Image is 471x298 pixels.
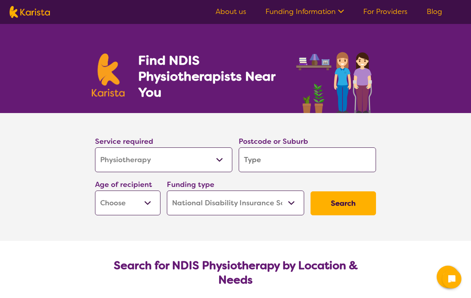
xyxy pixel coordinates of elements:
[427,7,442,16] a: Blog
[10,6,50,18] img: Karista logo
[294,43,379,113] img: physiotherapy
[239,147,376,172] input: Type
[437,266,459,288] button: Channel Menu
[363,7,408,16] a: For Providers
[311,191,376,215] button: Search
[95,137,153,146] label: Service required
[239,137,308,146] label: Postcode or Suburb
[265,7,344,16] a: Funding Information
[101,258,370,287] h2: Search for NDIS Physiotherapy by Location & Needs
[95,180,152,189] label: Age of recipient
[216,7,246,16] a: About us
[92,54,125,97] img: Karista logo
[167,180,214,189] label: Funding type
[138,52,286,100] h1: Find NDIS Physiotherapists Near You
